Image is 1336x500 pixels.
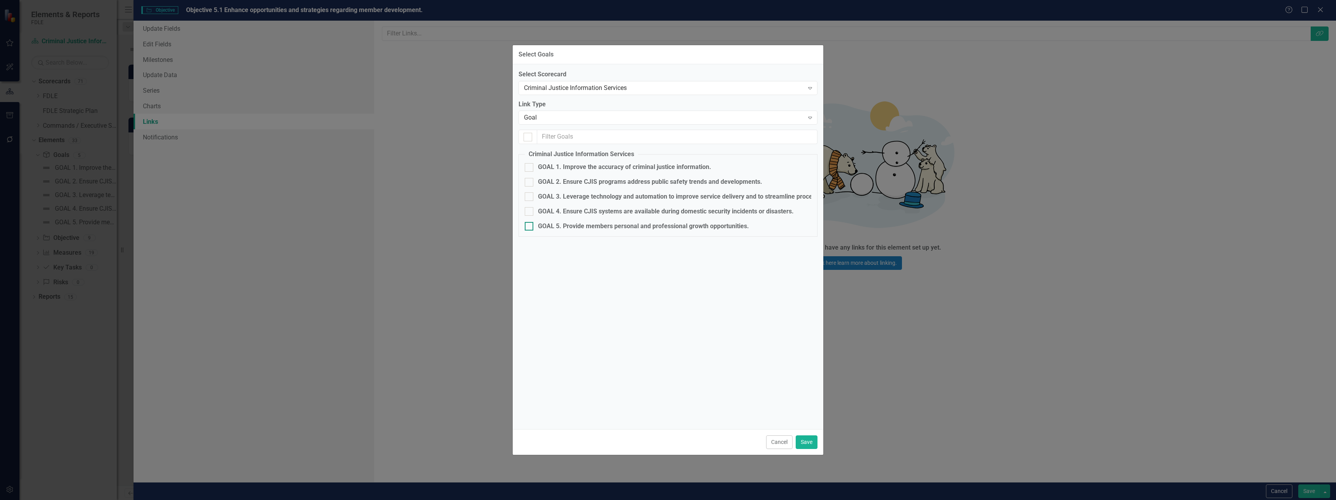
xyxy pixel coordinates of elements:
button: Save [796,435,817,449]
label: Link Type [519,100,817,109]
div: Select Goals [519,51,554,58]
label: Select Scorecard [519,70,817,79]
button: Cancel [766,435,793,449]
div: GOAL 5. Provide members personal and professional growth opportunities. [538,222,749,231]
div: GOAL 3. Leverage technology and automation to improve service delivery and to streamline processes. [538,192,827,201]
div: GOAL 1. Improve the accuracy of criminal justice information. [538,163,711,172]
input: Filter Goals [537,130,817,144]
div: Goal [524,113,804,122]
div: Criminal Justice Information Services [524,83,804,92]
div: GOAL 2. Ensure CJIS programs address public safety trends and developments. [538,178,762,187]
legend: Criminal Justice Information Services [525,150,638,159]
div: GOAL 4. Ensure CJIS systems are available during domestic security incidents or disasters. [538,207,794,216]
